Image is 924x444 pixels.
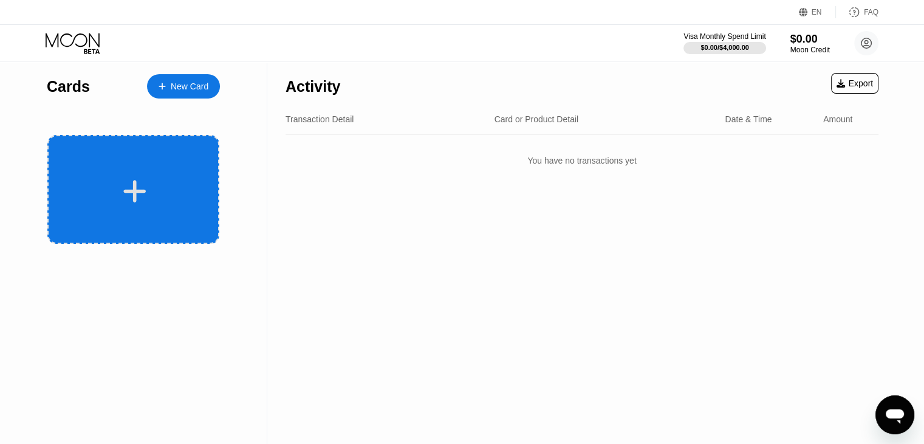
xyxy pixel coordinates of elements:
[812,8,822,16] div: EN
[171,82,208,92] div: New Card
[799,6,836,18] div: EN
[790,46,830,54] div: Moon Credit
[836,6,878,18] div: FAQ
[286,144,878,178] div: You have no transactions yet
[47,78,90,95] div: Cards
[683,32,765,41] div: Visa Monthly Spend Limit
[790,33,830,46] div: $0.00
[725,114,772,124] div: Date & Time
[700,44,749,51] div: $0.00 / $4,000.00
[286,78,340,95] div: Activity
[864,8,878,16] div: FAQ
[823,114,852,124] div: Amount
[790,33,830,54] div: $0.00Moon Credit
[837,78,873,88] div: Export
[683,32,765,54] div: Visa Monthly Spend Limit$0.00/$4,000.00
[286,114,354,124] div: Transaction Detail
[831,73,878,94] div: Export
[147,74,220,99] div: New Card
[495,114,579,124] div: Card or Product Detail
[875,395,914,434] iframe: Button to launch messaging window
